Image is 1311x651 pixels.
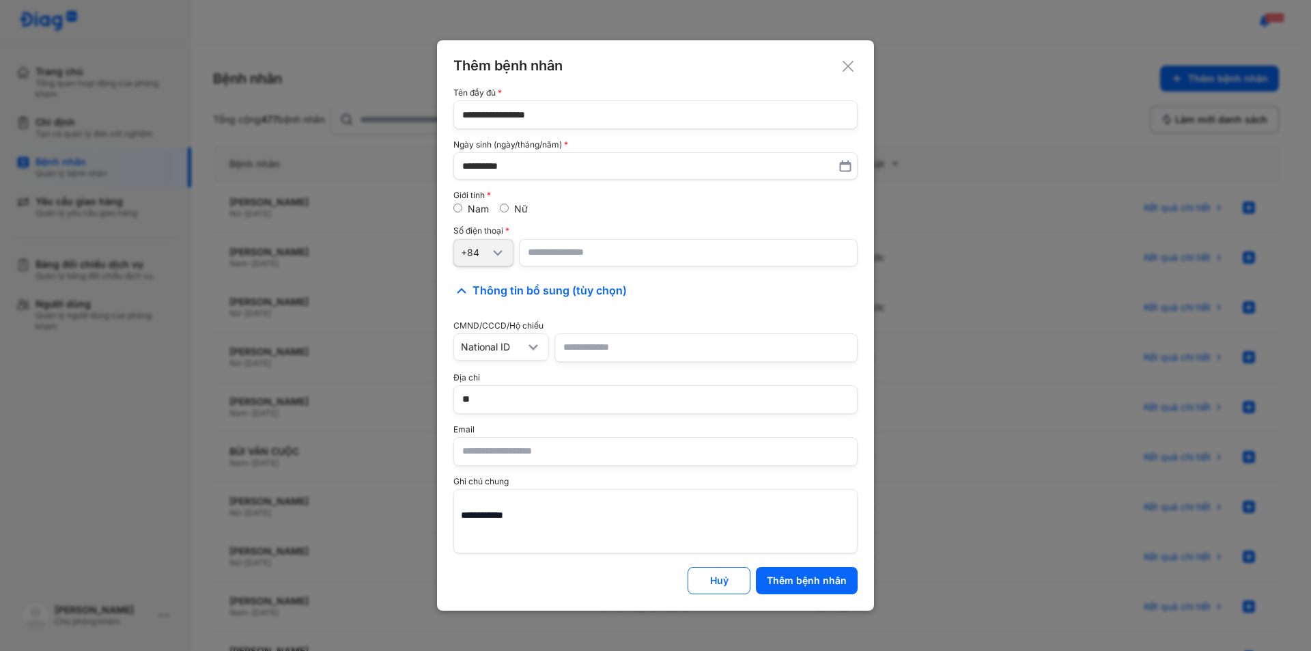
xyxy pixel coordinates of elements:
[461,247,490,259] div: +84
[453,57,858,74] div: Thêm bệnh nhân
[453,226,858,236] div: Số điện thoại
[453,477,858,486] div: Ghi chú chung
[688,567,750,594] button: Huỷ
[468,203,489,214] label: Nam
[453,373,858,383] div: Địa chỉ
[767,574,847,587] div: Thêm bệnh nhân
[756,567,858,594] button: Thêm bệnh nhân
[453,321,858,331] div: CMND/CCCD/Hộ chiếu
[453,425,858,434] div: Email
[461,341,525,353] div: National ID
[453,191,858,200] div: Giới tính
[453,88,858,98] div: Tên đầy đủ
[514,203,528,214] label: Nữ
[453,140,858,150] div: Ngày sinh (ngày/tháng/năm)
[473,283,627,299] span: Thông tin bổ sung (tùy chọn)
